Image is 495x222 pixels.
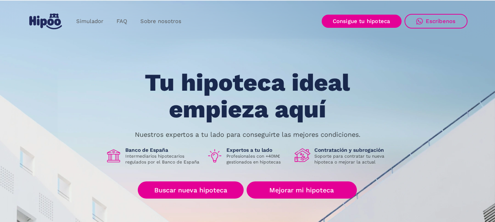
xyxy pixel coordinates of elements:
[247,181,357,199] a: Mejorar mi hipoteca
[314,147,390,153] h1: Contratación y subrogación
[70,14,110,29] a: Simulador
[226,153,289,165] p: Profesionales con +40M€ gestionados en hipotecas
[134,14,188,29] a: Sobre nosotros
[135,132,361,138] p: Nuestros expertos a tu lado para conseguirte las mejores condiciones.
[125,153,201,165] p: Intermediarios hipotecarios regulados por el Banco de España
[426,18,456,25] div: Escríbenos
[314,153,390,165] p: Soporte para contratar tu nueva hipoteca o mejorar la actual
[125,147,201,153] h1: Banco de España
[405,14,468,29] a: Escríbenos
[108,69,386,123] h1: Tu hipoteca ideal empieza aquí
[226,147,289,153] h1: Expertos a tu lado
[110,14,134,29] a: FAQ
[28,11,64,32] a: home
[322,15,402,28] a: Consigue tu hipoteca
[138,181,244,199] a: Buscar nueva hipoteca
